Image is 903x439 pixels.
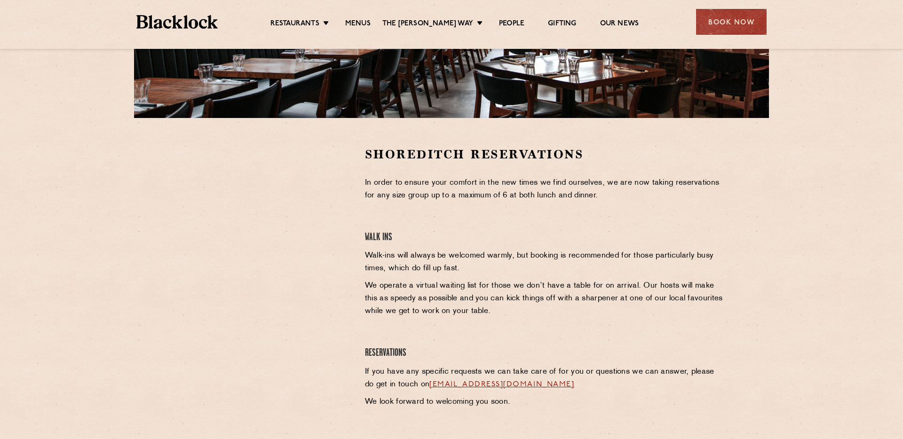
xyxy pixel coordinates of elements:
p: Walk-ins will always be welcomed warmly, but booking is recommended for those particularly busy t... [365,250,726,275]
a: Restaurants [270,19,319,30]
a: The [PERSON_NAME] Way [382,19,473,30]
a: Gifting [548,19,576,30]
p: In order to ensure your comfort in the new times we find ourselves, we are now taking reservation... [365,177,726,202]
a: Menus [345,19,371,30]
img: BL_Textured_Logo-footer-cropped.svg [136,15,218,29]
div: Book Now [696,9,767,35]
h4: Reservations [365,347,726,360]
iframe: OpenTable make booking widget [212,146,317,288]
p: We operate a virtual waiting list for those we don’t have a table for on arrival. Our hosts will ... [365,280,726,318]
p: If you have any specific requests we can take care of for you or questions we can answer, please ... [365,366,726,391]
h4: Walk Ins [365,231,726,244]
a: People [499,19,524,30]
p: We look forward to welcoming you soon. [365,396,726,408]
h2: Shoreditch Reservations [365,146,726,163]
a: Our News [600,19,639,30]
a: [EMAIL_ADDRESS][DOMAIN_NAME] [429,381,574,388]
